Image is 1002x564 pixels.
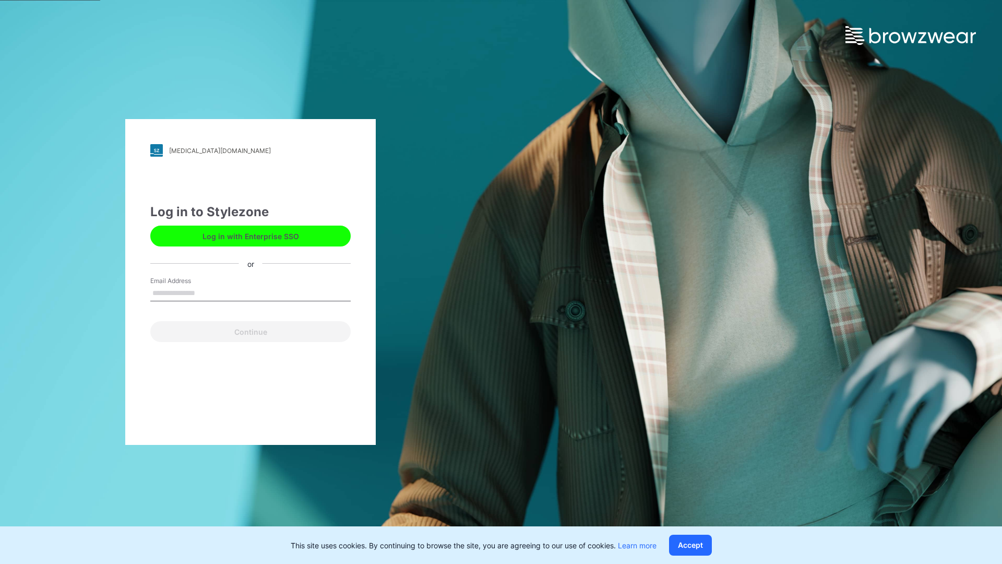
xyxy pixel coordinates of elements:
[669,535,712,556] button: Accept
[150,226,351,246] button: Log in with Enterprise SSO
[150,144,351,157] a: [MEDICAL_DATA][DOMAIN_NAME]
[150,276,223,286] label: Email Address
[845,26,976,45] img: browzwear-logo.e42bd6dac1945053ebaf764b6aa21510.svg
[618,541,657,550] a: Learn more
[239,258,263,269] div: or
[150,203,351,221] div: Log in to Stylezone
[291,540,657,551] p: This site uses cookies. By continuing to browse the site, you are agreeing to our use of cookies.
[169,147,271,155] div: [MEDICAL_DATA][DOMAIN_NAME]
[150,144,163,157] img: stylezone-logo.562084cfcfab977791bfbf7441f1a819.svg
